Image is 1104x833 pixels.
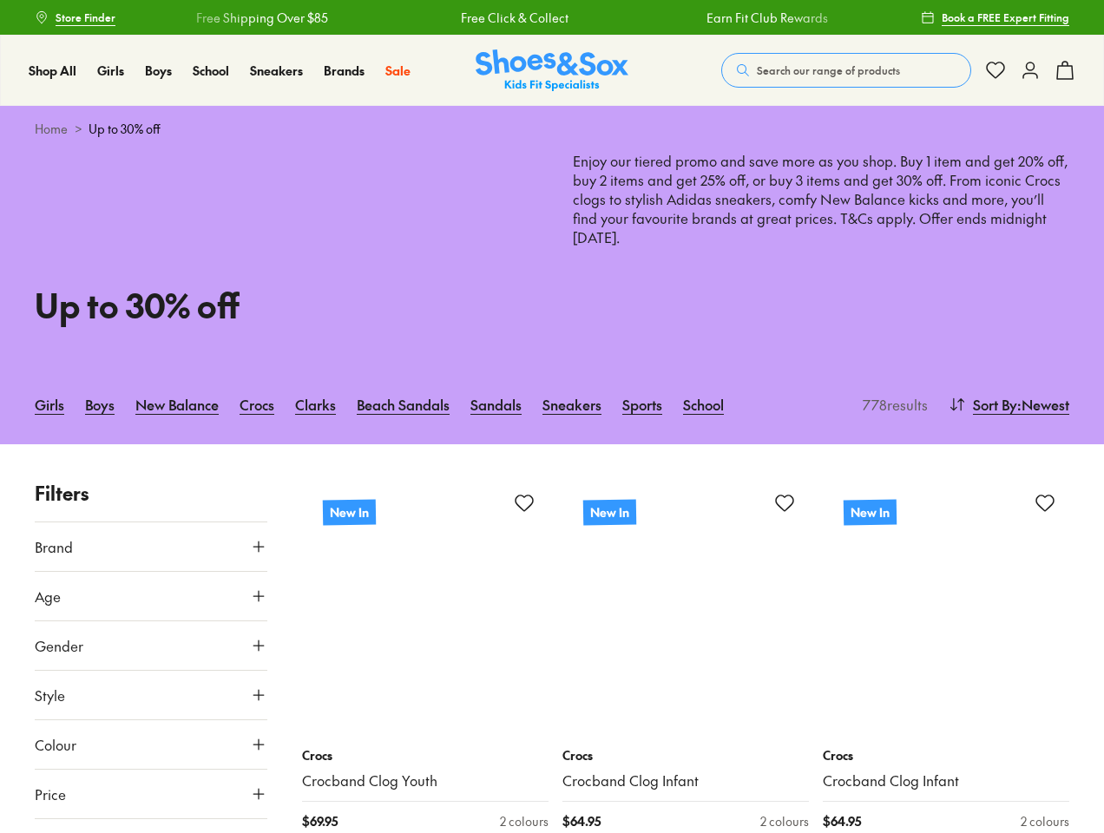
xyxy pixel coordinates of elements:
span: Shop All [29,62,76,79]
p: 778 results [856,394,928,415]
a: Shoes & Sox [476,49,628,92]
span: Sort By [973,394,1017,415]
a: Girls [35,385,64,423]
span: : Newest [1017,394,1069,415]
span: Style [35,685,65,705]
a: New In [562,479,809,725]
div: 2 colours [1021,812,1069,830]
h1: Up to 30% off [35,280,531,330]
button: Sort By:Newest [949,385,1069,423]
span: Up to 30% off [89,120,161,138]
a: Boys [145,62,172,80]
p: Crocs [823,746,1069,764]
img: SNS_Logo_Responsive.svg [476,49,628,92]
a: Sneakers [250,62,303,80]
a: Sandals [470,385,522,423]
p: Filters [35,479,267,508]
p: New In [583,500,636,526]
span: Search our range of products [757,62,900,78]
a: Book a FREE Expert Fitting [921,2,1069,33]
a: Crocband Clog Infant [562,771,809,790]
button: Search our range of products [721,53,971,88]
p: New In [323,500,376,526]
a: Earn Fit Club Rewards [706,9,828,27]
span: Gender [35,635,83,656]
p: New In [844,500,897,526]
a: Crocband Clog Infant [823,771,1069,790]
span: Colour [35,734,76,755]
button: Gender [35,621,267,670]
a: Clarks [295,385,336,423]
span: Sneakers [250,62,303,79]
a: School [193,62,229,80]
a: New In [823,479,1069,725]
a: Sports [622,385,662,423]
a: Shop All [29,62,76,80]
span: $ 69.95 [302,812,338,830]
a: School [683,385,724,423]
a: Boys [85,385,115,423]
span: Age [35,586,61,607]
a: Free Shipping Over $85 [196,9,328,27]
button: Age [35,572,267,620]
a: Brands [324,62,365,80]
button: Brand [35,522,267,571]
a: Crocs [240,385,274,423]
a: Store Finder [35,2,115,33]
span: Brands [324,62,365,79]
span: $ 64.95 [823,812,861,830]
button: Style [35,671,267,719]
p: Crocs [302,746,549,764]
a: Beach Sandals [357,385,450,423]
button: Colour [35,720,267,769]
span: Girls [97,62,124,79]
a: Crocband Clog Youth [302,771,549,790]
div: > [35,120,1069,138]
span: Sale [385,62,411,79]
span: School [193,62,229,79]
a: Home [35,120,68,138]
a: Sneakers [542,385,601,423]
span: Book a FREE Expert Fitting [942,10,1069,25]
span: Boys [145,62,172,79]
a: Girls [97,62,124,80]
p: Crocs [562,746,809,764]
span: Price [35,784,66,804]
button: Price [35,770,267,818]
a: New In [302,479,549,725]
a: Free Click & Collect [461,9,568,27]
span: Store Finder [56,10,115,25]
div: 2 colours [500,812,549,830]
div: 2 colours [760,812,809,830]
a: New Balance [135,385,219,423]
span: Brand [35,536,73,557]
p: Enjoy our tiered promo and save more as you shop. Buy 1 item and get 20% off, buy 2 items and get... [573,152,1069,323]
a: Sale [385,62,411,80]
span: $ 64.95 [562,812,601,830]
